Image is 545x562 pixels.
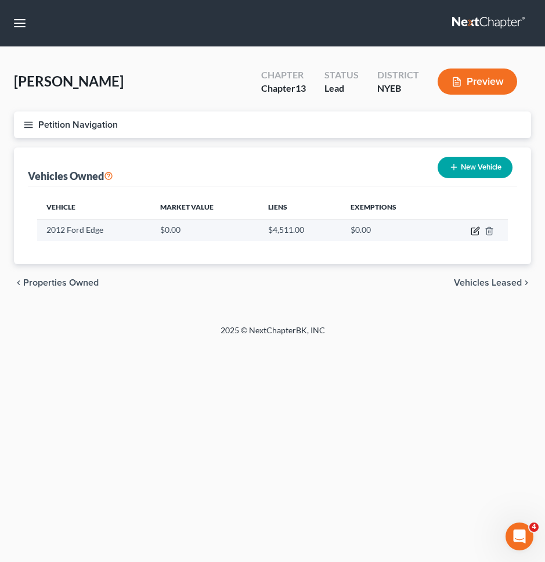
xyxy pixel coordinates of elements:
td: $4,511.00 [259,219,341,241]
th: Vehicle [37,196,151,219]
td: 2012 Ford Edge [37,219,151,241]
td: $0.00 [341,219,438,241]
div: 2025 © NextChapterBK, INC [64,325,482,345]
span: 4 [529,523,539,532]
span: 13 [295,82,306,93]
td: $0.00 [151,219,259,241]
span: Properties Owned [23,278,99,287]
i: chevron_right [522,278,531,287]
div: Chapter [261,82,306,95]
button: Petition Navigation [14,111,531,138]
th: Liens [259,196,341,219]
span: Vehicles Leased [454,278,522,287]
div: NYEB [377,82,419,95]
button: Vehicles Leased chevron_right [454,278,531,287]
div: Status [324,69,359,82]
th: Market Value [151,196,259,219]
div: Vehicles Owned [28,169,113,183]
i: chevron_left [14,278,23,287]
iframe: Intercom live chat [506,523,533,550]
button: New Vehicle [438,157,512,178]
div: Chapter [261,69,306,82]
button: chevron_left Properties Owned [14,278,99,287]
th: Exemptions [341,196,438,219]
div: Lead [324,82,359,95]
button: Preview [438,69,517,95]
div: District [377,69,419,82]
span: [PERSON_NAME] [14,73,124,89]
